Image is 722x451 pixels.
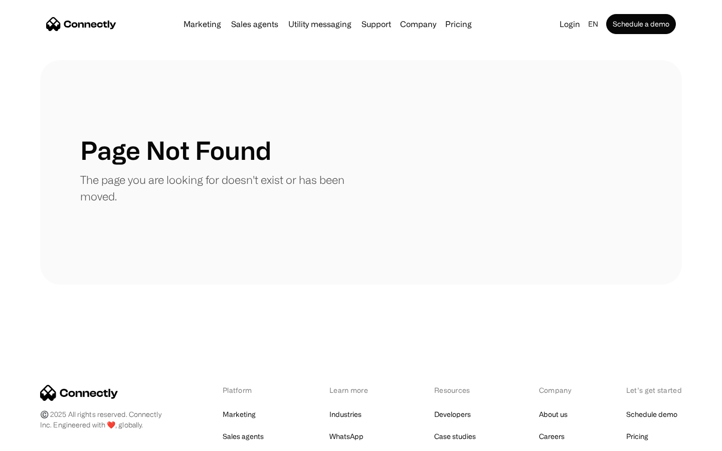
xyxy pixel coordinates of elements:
[539,385,574,395] div: Company
[441,20,476,28] a: Pricing
[606,14,676,34] a: Schedule a demo
[626,429,648,443] a: Pricing
[179,20,225,28] a: Marketing
[223,429,264,443] a: Sales agents
[434,407,471,421] a: Developers
[80,135,271,165] h1: Page Not Found
[223,385,277,395] div: Platform
[329,407,362,421] a: Industries
[284,20,355,28] a: Utility messaging
[539,407,568,421] a: About us
[223,407,256,421] a: Marketing
[329,385,382,395] div: Learn more
[400,17,436,31] div: Company
[626,407,677,421] a: Schedule demo
[357,20,395,28] a: Support
[556,17,584,31] a: Login
[80,171,361,204] p: The page you are looking for doesn't exist or has been moved.
[539,429,565,443] a: Careers
[227,20,282,28] a: Sales agents
[626,385,682,395] div: Let’s get started
[329,429,364,443] a: WhatsApp
[588,17,598,31] div: en
[434,385,487,395] div: Resources
[434,429,476,443] a: Case studies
